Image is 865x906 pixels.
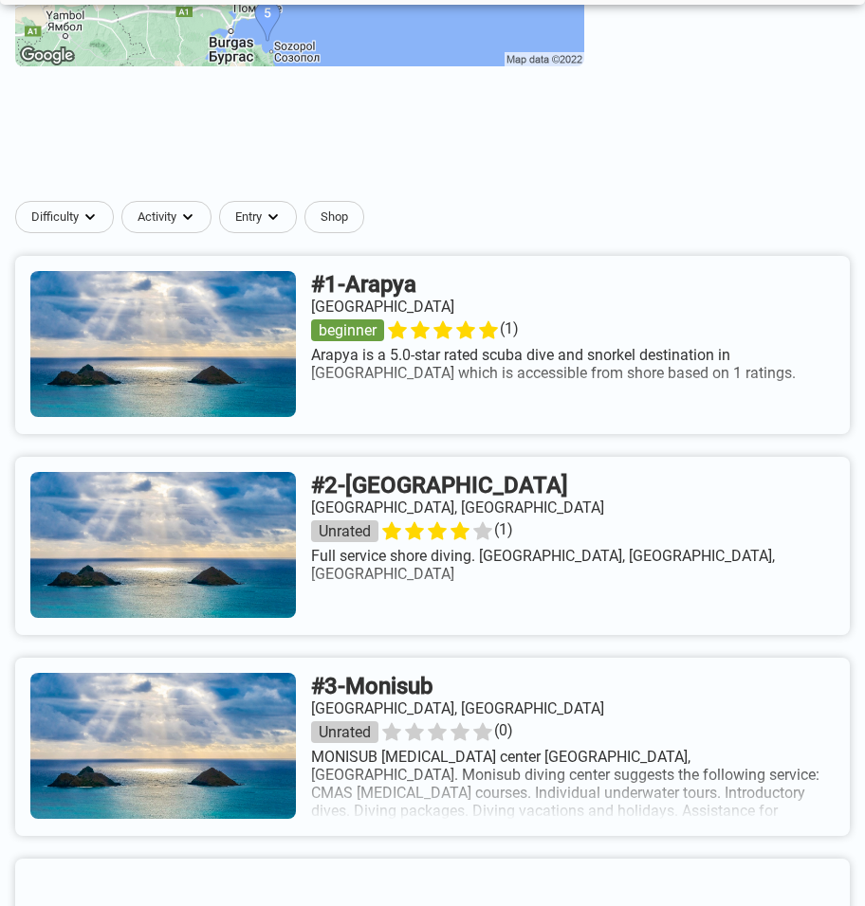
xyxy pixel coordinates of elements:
span: Activity [138,209,176,225]
img: dropdown caret [266,209,281,225]
span: Difficulty [31,209,79,225]
img: dropdown caret [180,209,195,225]
button: Entrydropdown caret [219,201,304,233]
img: dropdown caret [83,209,98,225]
span: Entry [235,209,262,225]
button: Activitydropdown caret [121,201,219,233]
a: Shop [304,201,364,233]
iframe: Advertisement [54,100,812,186]
button: Difficultydropdown caret [15,201,121,233]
